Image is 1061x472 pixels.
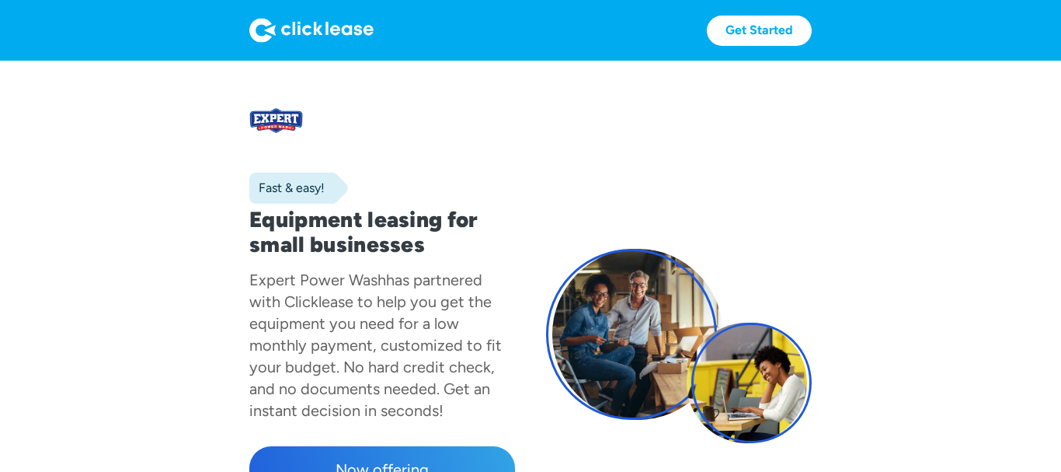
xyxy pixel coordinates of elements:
[687,323,807,443] img: A woman sitting at her computer outside.
[249,271,502,420] div: has partnered with Clicklease to help you get the equipment you need for a low monthly payment, c...
[249,207,515,257] h1: Equipment leasing for small businesses
[707,16,812,46] a: Get Started
[249,18,374,43] img: Logo
[249,271,386,289] div: Expert Power Wash
[249,180,325,196] div: Fast & easy!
